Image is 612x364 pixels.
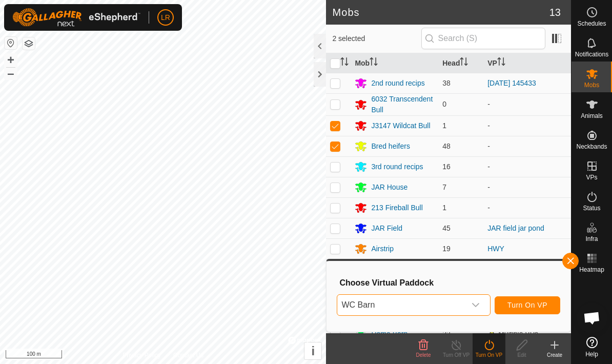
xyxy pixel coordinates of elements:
a: HWY [487,245,504,253]
div: Create [538,351,571,359]
button: + [5,54,17,66]
span: Animals [581,113,603,119]
div: 213 Fireball Bull [371,203,422,213]
div: 6032 Transcendent Bull [371,94,434,115]
a: Contact Us [173,351,203,360]
span: VPs [586,174,597,180]
button: Map Layers [23,37,35,50]
button: i [304,342,321,359]
span: Status [583,205,600,211]
span: 0 [442,100,446,108]
div: JAR Field [371,223,402,234]
span: 38 [442,79,451,87]
button: Turn On VP [495,296,560,314]
button: Reset Map [5,37,17,49]
span: Infra [585,236,598,242]
a: JAR field jar pond [487,224,544,232]
div: Airstrip [371,244,394,254]
span: Notifications [575,51,608,57]
span: 1 [442,204,446,212]
td: - [483,136,571,156]
td: - [483,93,571,115]
span: Delete [416,352,431,358]
input: Search (S) [421,28,545,49]
div: JAR House [371,182,407,193]
p-sorticon: Activate to sort [460,59,468,67]
h2: Mobs [332,6,549,18]
span: 16 [442,163,451,171]
td: - [483,156,571,177]
span: 7 [442,183,446,191]
td: - [483,177,571,197]
div: 2nd round recips [371,78,424,89]
td: - [483,115,571,136]
span: 45 [442,224,451,232]
span: Heatmap [579,267,604,273]
p-sorticon: Activate to sort [370,59,378,67]
th: VP [483,53,571,73]
th: Mob [351,53,438,73]
a: Open chat [577,302,607,333]
div: dropdown trigger [465,295,486,315]
span: Turn On VP [507,301,547,309]
span: 48 [442,142,451,150]
span: 19 [442,245,451,253]
span: 13 [549,5,561,20]
span: i [312,344,315,358]
div: Edit [505,351,538,359]
span: LR [161,12,170,23]
span: Schedules [577,21,606,27]
span: 2 selected [332,33,421,44]
span: Mobs [584,82,599,88]
a: Help [572,333,612,361]
td: - [483,197,571,218]
span: 1 [442,122,446,130]
a: Privacy Policy [123,351,161,360]
span: WC Barn [337,295,465,315]
img: Gallagher Logo [12,8,140,27]
a: [DATE] 145433 [487,79,536,87]
span: Help [585,351,598,357]
h3: Choose Virtual Paddock [339,278,560,288]
div: Turn On VP [473,351,505,359]
button: – [5,67,17,79]
div: 3rd round recips [371,161,423,172]
div: Turn Off VP [440,351,473,359]
div: J3147 Wildcat Bull [371,120,430,131]
span: Neckbands [576,144,607,150]
div: Bred heifers [371,141,410,152]
p-sorticon: Activate to sort [340,59,349,67]
th: Head [438,53,483,73]
p-sorticon: Activate to sort [497,59,505,67]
